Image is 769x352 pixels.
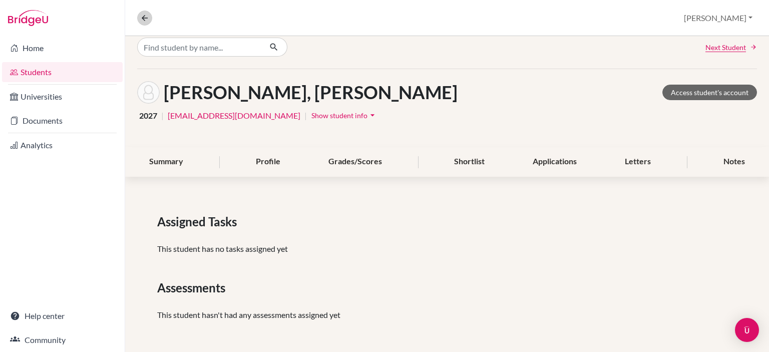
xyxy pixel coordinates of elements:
div: Open Intercom Messenger [735,318,759,342]
a: Universities [2,87,123,107]
span: Show student info [311,111,367,120]
a: Analytics [2,135,123,155]
img: Bridge-U [8,10,48,26]
button: Show student infoarrow_drop_down [311,108,378,123]
div: Grades/Scores [316,147,394,177]
span: Assessments [157,279,229,297]
a: Help center [2,306,123,326]
p: This student hasn't had any assessments assigned yet [157,309,737,321]
a: Home [2,38,123,58]
p: This student has no tasks assigned yet [157,243,737,255]
a: [EMAIL_ADDRESS][DOMAIN_NAME] [168,110,300,122]
span: | [304,110,307,122]
div: Notes [711,147,757,177]
div: Summary [137,147,195,177]
a: Access student's account [662,85,757,100]
div: Applications [521,147,589,177]
button: [PERSON_NAME] [679,9,757,28]
input: Find student by name... [137,38,261,57]
div: Shortlist [442,147,497,177]
a: Next Student [705,42,757,53]
img: Max Allard Klenell's avatar [137,81,160,104]
a: Community [2,330,123,350]
h1: [PERSON_NAME], [PERSON_NAME] [164,82,458,103]
a: Students [2,62,123,82]
i: arrow_drop_down [367,110,377,120]
span: Assigned Tasks [157,213,241,231]
span: | [161,110,164,122]
div: Letters [613,147,663,177]
a: Documents [2,111,123,131]
div: Profile [244,147,292,177]
span: Next Student [705,42,746,53]
span: 2027 [139,110,157,122]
